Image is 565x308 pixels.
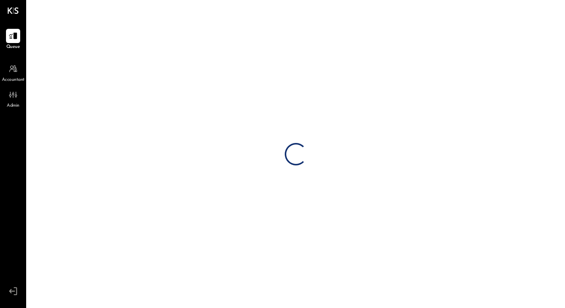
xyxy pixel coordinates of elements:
span: Accountant [2,77,25,83]
a: Queue [0,29,26,51]
span: Queue [6,44,20,51]
a: Accountant [0,62,26,83]
a: Admin [0,88,26,109]
span: Admin [7,103,19,109]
